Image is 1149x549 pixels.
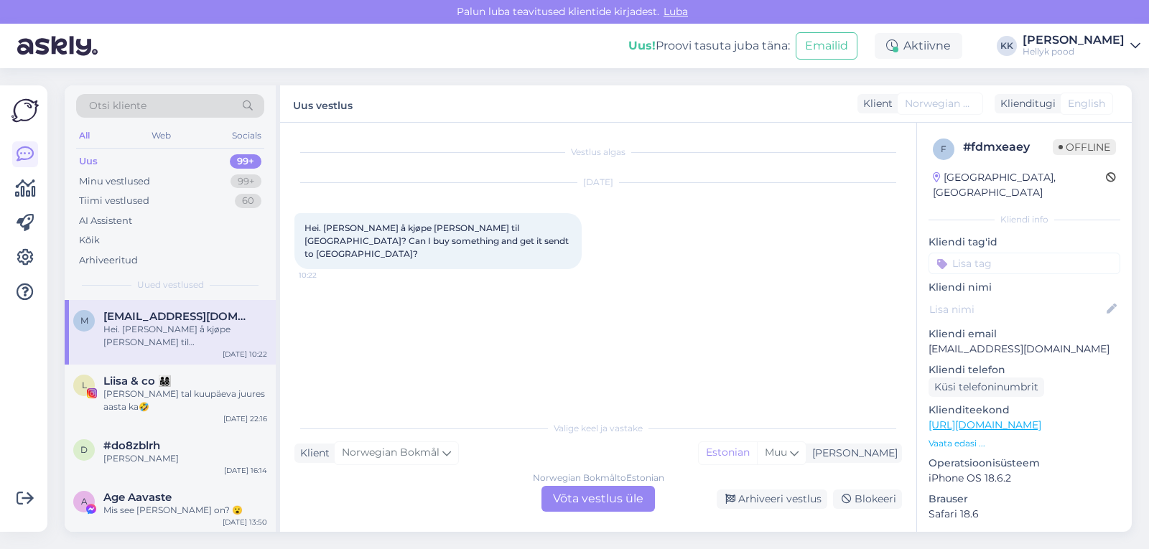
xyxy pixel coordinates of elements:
[137,278,204,291] span: Uued vestlused
[929,280,1120,295] p: Kliendi nimi
[79,214,132,228] div: AI Assistent
[806,446,898,461] div: [PERSON_NAME]
[628,39,656,52] b: Uus!
[230,154,261,169] div: 99+
[81,496,88,507] span: A
[103,504,267,517] div: Mis see [PERSON_NAME] on? 😮
[79,253,138,268] div: Arhiveeritud
[997,36,1017,56] div: KK
[929,213,1120,226] div: Kliendi info
[929,418,1041,431] a: [URL][DOMAIN_NAME]
[929,403,1120,418] p: Klienditeekond
[299,270,353,281] span: 10:22
[699,442,757,464] div: Estonian
[717,489,827,509] div: Arhiveeri vestlus
[80,315,88,326] span: m
[929,377,1044,397] div: Küsi telefoninumbrit
[628,37,790,55] div: Proovi tasuta juba täna:
[659,5,692,18] span: Luba
[223,517,267,527] div: [DATE] 13:50
[342,445,439,461] span: Norwegian Bokmål
[294,176,902,189] div: [DATE]
[80,444,88,455] span: d
[796,32,857,60] button: Emailid
[833,489,902,509] div: Blokeeri
[875,33,962,59] div: Aktiivne
[533,471,664,484] div: Norwegian Bokmål to Estonian
[995,96,1056,111] div: Klienditugi
[929,471,1120,486] p: iPhone OS 18.6.2
[929,362,1120,377] p: Kliendi telefon
[929,235,1120,250] p: Kliendi tag'id
[224,465,267,476] div: [DATE] 16:14
[765,446,787,459] span: Muu
[76,126,93,145] div: All
[103,310,253,323] span: marita_hermo@hotmail.com
[929,492,1120,507] p: Brauser
[1053,139,1116,155] span: Offline
[79,233,100,248] div: Kõik
[103,388,267,413] div: [PERSON_NAME] tal kuupäeva juures aasta ka🤣
[79,154,98,169] div: Uus
[293,94,353,113] label: Uus vestlus
[294,422,902,435] div: Valige keel ja vastake
[103,375,172,388] span: Liisa & co 👨‍👩‍👧‍👦
[79,174,150,189] div: Minu vestlused
[11,97,39,124] img: Askly Logo
[223,349,267,360] div: [DATE] 10:22
[89,98,146,113] span: Otsi kliente
[229,126,264,145] div: Socials
[541,486,655,512] div: Võta vestlus üle
[1023,34,1140,57] a: [PERSON_NAME]Hellyk pood
[963,139,1053,156] div: # fdmxeaey
[929,301,1104,317] input: Lisa nimi
[929,437,1120,450] p: Vaata edasi ...
[294,146,902,159] div: Vestlus algas
[1023,34,1125,46] div: [PERSON_NAME]
[304,222,571,259] span: Hei. [PERSON_NAME] å kjøpe [PERSON_NAME] til [GEOGRAPHIC_DATA]? Can I buy something and get it se...
[929,342,1120,357] p: [EMAIL_ADDRESS][DOMAIN_NAME]
[103,452,267,465] div: [PERSON_NAME]
[103,323,267,349] div: Hei. [PERSON_NAME] å kjøpe [PERSON_NAME] til [GEOGRAPHIC_DATA]? Can I buy something and get it se...
[857,96,893,111] div: Klient
[82,380,87,390] span: L
[294,446,330,461] div: Klient
[905,96,975,111] span: Norwegian Bokmål
[149,126,174,145] div: Web
[929,253,1120,274] input: Lisa tag
[929,456,1120,471] p: Operatsioonisüsteem
[231,174,261,189] div: 99+
[235,194,261,208] div: 60
[103,439,160,452] span: #do8zblrh
[933,170,1106,200] div: [GEOGRAPHIC_DATA], [GEOGRAPHIC_DATA]
[103,491,172,504] span: Age Aavaste
[929,507,1120,522] p: Safari 18.6
[1068,96,1105,111] span: English
[223,413,267,424] div: [DATE] 22:16
[941,144,946,154] span: f
[79,194,149,208] div: Tiimi vestlused
[929,327,1120,342] p: Kliendi email
[1023,46,1125,57] div: Hellyk pood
